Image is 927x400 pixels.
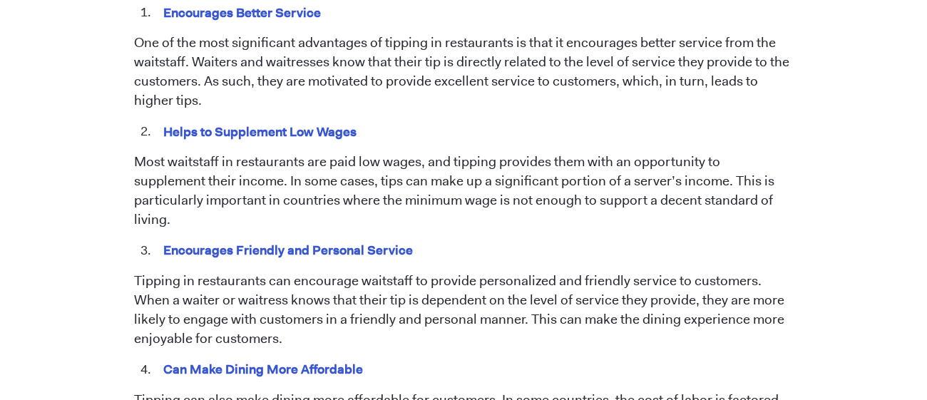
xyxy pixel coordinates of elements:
[134,153,794,230] p: Most waitstaff in restaurants are paid low wages, and tipping provides them with an opportunity t...
[161,1,324,24] mark: Encourages Better Service
[161,120,359,143] mark: Helps to Supplement Low Wages
[134,272,794,349] p: Tipping in restaurants can encourage waitstaff to provide personalized and friendly service to cu...
[134,34,794,111] p: One of the most significant advantages of tipping in restaurants is that it encourages better ser...
[161,358,366,380] mark: Can Make Dining More Affordable
[161,239,416,261] mark: Encourages Friendly and Personal Service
